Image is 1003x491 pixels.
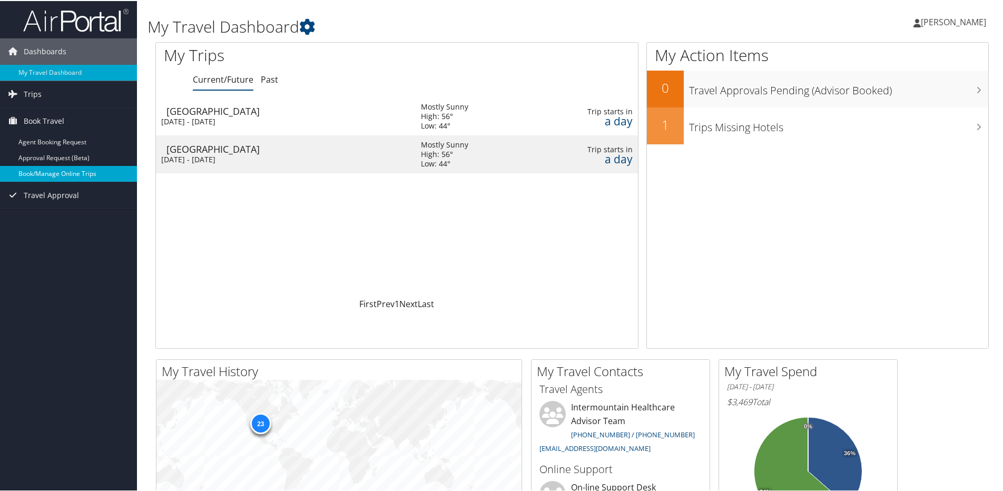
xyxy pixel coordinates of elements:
div: Low: 44° [421,158,468,168]
div: Mostly Sunny [421,101,468,111]
div: [DATE] - [DATE] [161,116,405,125]
span: Travel Approval [24,181,79,208]
a: 1Trips Missing Hotels [647,106,988,143]
div: Mostly Sunny [421,139,468,149]
div: High: 56° [421,149,468,158]
div: High: 56° [421,111,468,120]
div: a day [548,153,633,163]
div: [GEOGRAPHIC_DATA] [166,105,410,115]
h2: My Travel Spend [724,361,897,379]
h6: Total [727,395,889,407]
a: Past [261,73,278,84]
h3: Travel Approvals Pending (Advisor Booked) [689,77,988,97]
h1: My Trips [164,43,429,65]
a: First [359,297,377,309]
div: Trip starts in [548,106,633,115]
div: [GEOGRAPHIC_DATA] [166,143,410,153]
h3: Travel Agents [539,381,702,396]
h3: Online Support [539,461,702,476]
img: airportal-logo.png [23,7,129,32]
h6: [DATE] - [DATE] [727,381,889,391]
div: Low: 44° [421,120,468,130]
h2: My Travel History [162,361,522,379]
a: [EMAIL_ADDRESS][DOMAIN_NAME] [539,443,651,452]
h1: My Travel Dashboard [147,15,714,37]
span: [PERSON_NAME] [921,15,986,27]
a: [PERSON_NAME] [913,5,997,37]
a: Current/Future [193,73,253,84]
h3: Trips Missing Hotels [689,114,988,134]
a: Prev [377,297,395,309]
a: Next [399,297,418,309]
h2: 1 [647,115,684,133]
a: [PHONE_NUMBER] / [PHONE_NUMBER] [571,429,695,438]
tspan: 0% [804,423,812,429]
tspan: 36% [844,449,855,456]
div: 23 [250,412,271,433]
li: Intermountain Healthcare Advisor Team [534,400,707,456]
span: Dashboards [24,37,66,64]
h2: My Travel Contacts [537,361,710,379]
a: 1 [395,297,399,309]
span: Trips [24,80,42,106]
div: [DATE] - [DATE] [161,154,405,163]
h2: 0 [647,78,684,96]
a: Last [418,297,434,309]
div: a day [548,115,633,125]
h1: My Action Items [647,43,988,65]
a: 0Travel Approvals Pending (Advisor Booked) [647,70,988,106]
span: Book Travel [24,107,64,133]
div: Trip starts in [548,144,633,153]
span: $3,469 [727,395,752,407]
